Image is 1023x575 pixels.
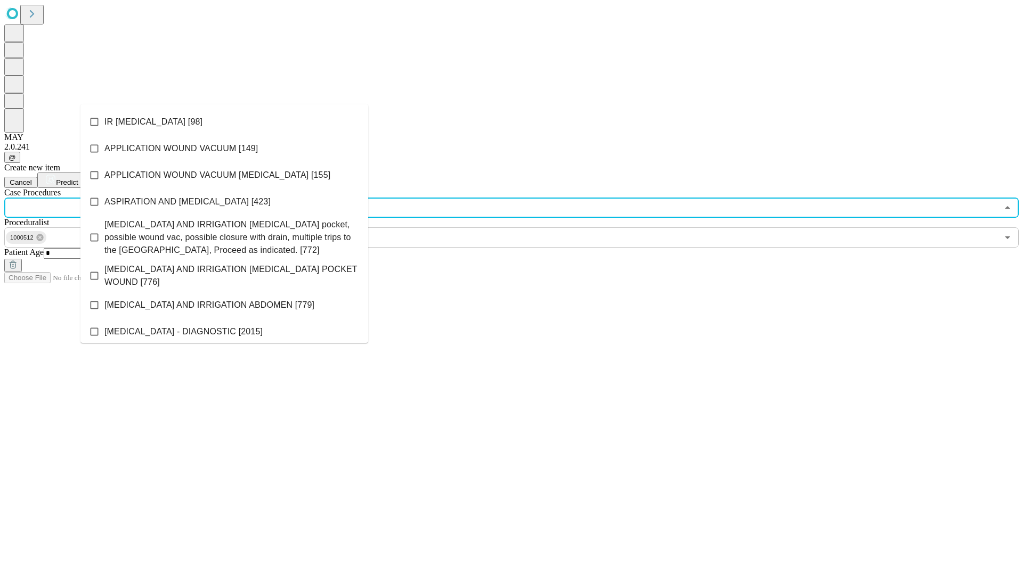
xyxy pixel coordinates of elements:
span: Cancel [10,178,32,186]
span: [MEDICAL_DATA] AND IRRIGATION ABDOMEN [779] [104,299,314,311]
span: Create new item [4,163,60,172]
button: Predict [37,172,86,188]
span: Predict [56,178,78,186]
span: [MEDICAL_DATA] - DIAGNOSTIC [2015] [104,325,263,338]
button: Close [1000,200,1015,215]
span: ASPIRATION AND [MEDICAL_DATA] [423] [104,195,271,208]
span: APPLICATION WOUND VACUUM [149] [104,142,258,155]
span: [MEDICAL_DATA] AND IRRIGATION [MEDICAL_DATA] pocket, possible wound vac, possible closure with dr... [104,218,360,257]
button: Cancel [4,177,37,188]
span: @ [9,153,16,161]
div: MAY [4,133,1019,142]
span: Scheduled Procedure [4,188,61,197]
div: 2.0.241 [4,142,1019,152]
span: [MEDICAL_DATA] AND IRRIGATION [MEDICAL_DATA] POCKET WOUND [776] [104,263,360,289]
span: Patient Age [4,248,44,257]
span: IR [MEDICAL_DATA] [98] [104,116,202,128]
span: 1000512 [6,232,38,244]
button: @ [4,152,20,163]
span: Proceduralist [4,218,49,227]
div: 1000512 [6,231,46,244]
button: Open [1000,230,1015,245]
span: APPLICATION WOUND VACUUM [MEDICAL_DATA] [155] [104,169,330,182]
